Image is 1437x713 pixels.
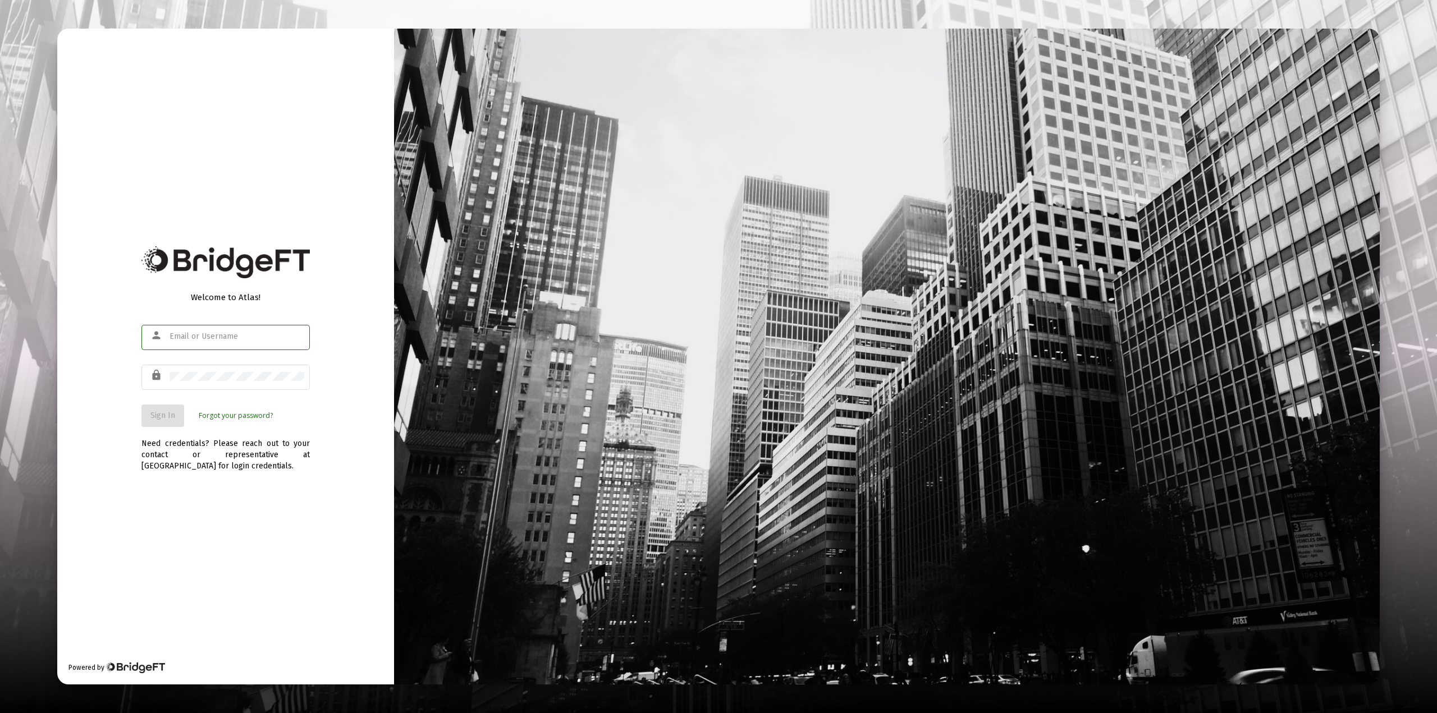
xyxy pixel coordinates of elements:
img: Bridge Financial Technology Logo [106,662,164,673]
img: npw-badge-icon-locked.svg [291,372,300,381]
img: Bridge Financial Technology Logo [141,246,310,278]
div: Welcome to Atlas! [141,292,310,303]
button: Sign In [141,404,184,427]
a: Forgot your password? [199,410,273,421]
span: Sign In [150,411,175,420]
img: npw-badge-icon-locked.svg [291,333,300,342]
input: Email or Username [170,332,304,341]
div: Need credentials? Please reach out to your contact or representative at [GEOGRAPHIC_DATA] for log... [141,427,310,472]
div: Powered by [68,662,164,673]
mat-icon: lock [150,369,164,382]
mat-icon: person [150,329,164,342]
